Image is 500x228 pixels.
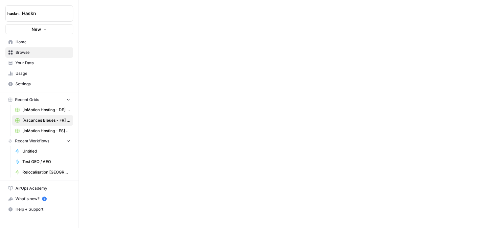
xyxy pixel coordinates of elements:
[5,194,73,204] button: What's new? 5
[15,60,70,66] span: Your Data
[5,5,73,22] button: Workspace: Haskn
[12,115,73,126] a: [Vacances Bleues - FR] Pages refonte sites hôtels - [GEOGRAPHIC_DATA]
[15,50,70,55] span: Browse
[22,128,70,134] span: [InMotion Hosting - ES] - article de blog 2000 mots
[5,24,73,34] button: New
[12,146,73,156] a: Untitled
[22,107,70,113] span: [InMotion Hosting - DE] - article de blog 2000 mots Grid
[12,167,73,177] a: Relocalisation [GEOGRAPHIC_DATA]
[15,206,70,212] span: Help + Support
[5,37,73,47] a: Home
[5,79,73,89] a: Settings
[12,156,73,167] a: Test GEO / AEO
[15,39,70,45] span: Home
[8,8,19,19] img: Haskn Logo
[22,159,70,165] span: Test GEO / AEO
[5,47,73,58] a: Browse
[22,117,70,123] span: [Vacances Bleues - FR] Pages refonte sites hôtels - [GEOGRAPHIC_DATA]
[6,194,73,204] div: What's new?
[32,26,41,32] span: New
[5,136,73,146] button: Recent Workflows
[15,185,70,191] span: AirOps Academy
[22,10,62,17] span: Haskn
[12,126,73,136] a: [InMotion Hosting - ES] - article de blog 2000 mots
[12,105,73,115] a: [InMotion Hosting - DE] - article de blog 2000 mots Grid
[15,71,70,76] span: Usage
[5,204,73,215] button: Help + Support
[42,197,47,201] a: 5
[5,95,73,105] button: Recent Grids
[15,97,39,103] span: Recent Grids
[5,58,73,68] a: Your Data
[15,81,70,87] span: Settings
[5,68,73,79] a: Usage
[15,138,49,144] span: Recent Workflows
[22,169,70,175] span: Relocalisation [GEOGRAPHIC_DATA]
[22,148,70,154] span: Untitled
[43,197,45,200] text: 5
[5,183,73,194] a: AirOps Academy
